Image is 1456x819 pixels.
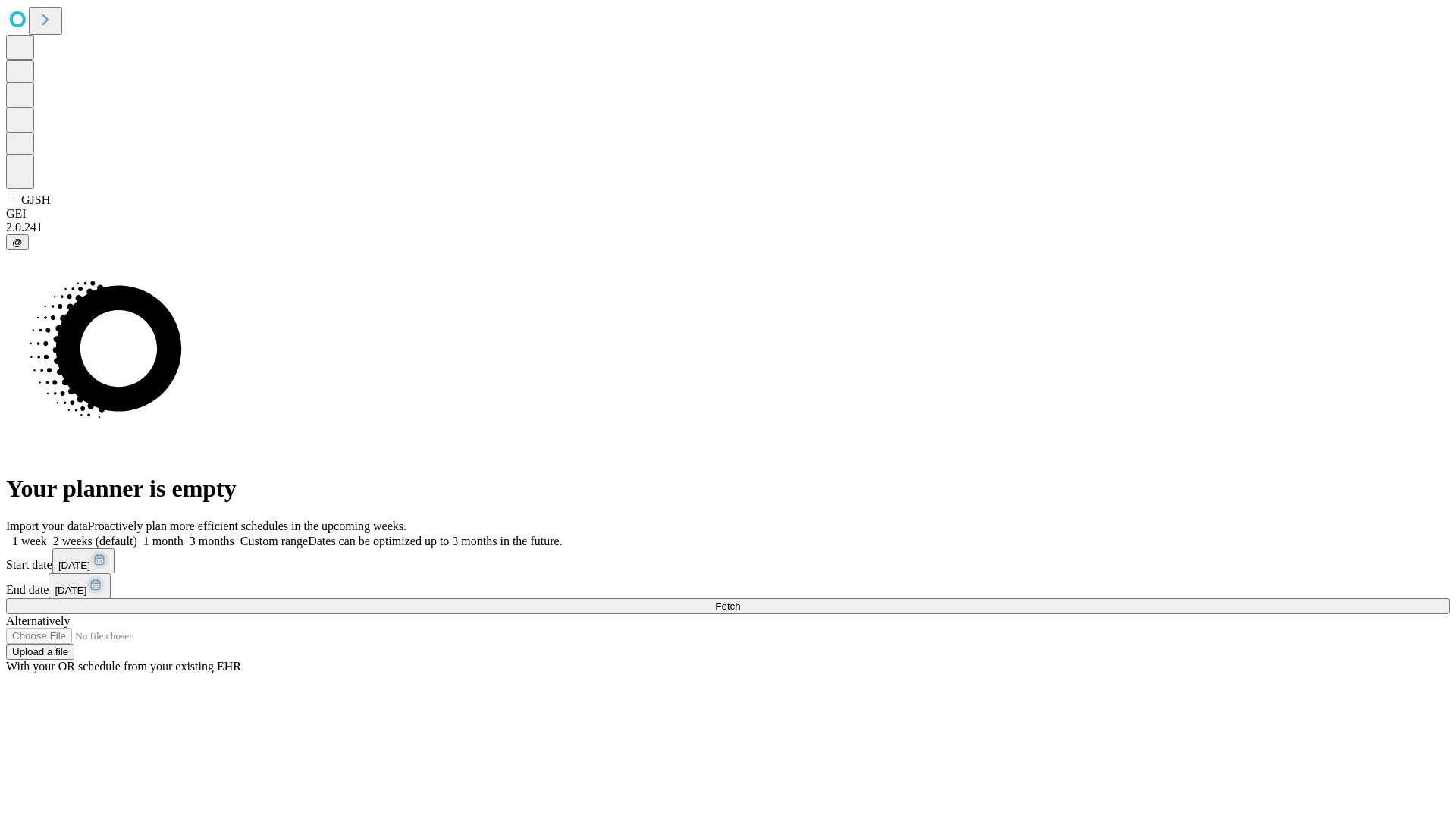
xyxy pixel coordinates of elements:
span: 3 months [190,535,234,548]
button: [DATE] [49,573,111,598]
span: @ [12,237,23,248]
span: Custom range [240,535,308,548]
button: [DATE] [52,548,115,573]
span: [DATE] [55,585,86,596]
span: Import your data [6,519,88,532]
div: End date [6,573,1450,598]
span: 2 weeks (default) [53,535,137,548]
span: 1 month [143,535,184,548]
div: Start date [6,548,1450,573]
button: Fetch [6,598,1450,614]
button: Upload a file [6,644,74,660]
span: Fetch [715,601,740,612]
div: GEI [6,207,1450,221]
h1: Your planner is empty [6,475,1450,503]
div: 2.0.241 [6,221,1450,234]
span: Proactively plan more efficient schedules in the upcoming weeks. [88,519,406,532]
span: Dates can be optimized up to 3 months in the future. [308,535,562,548]
span: 1 week [12,535,47,548]
span: Alternatively [6,614,70,627]
span: With your OR schedule from your existing EHR [6,660,241,673]
button: @ [6,234,29,250]
span: GJSH [21,193,50,206]
span: [DATE] [58,560,90,571]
